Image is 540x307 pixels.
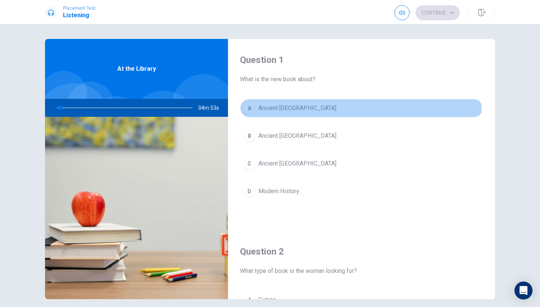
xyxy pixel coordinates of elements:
div: C [243,158,255,170]
button: AAncient [GEOGRAPHIC_DATA] [240,99,483,118]
span: Placement Test [63,6,96,11]
span: Ancient [GEOGRAPHIC_DATA] [258,131,336,140]
button: BAncient [GEOGRAPHIC_DATA] [240,127,483,145]
img: At the Library [45,117,228,299]
div: B [243,130,255,142]
span: Modern History [258,187,299,196]
div: A [243,294,255,306]
span: 04m 53s [198,99,225,117]
h4: Question 2 [240,246,483,258]
span: Fiction [258,295,276,304]
h4: Question 1 [240,54,483,66]
button: DModern History [240,182,483,201]
span: What type of book is the woman looking for? [240,267,483,276]
span: Ancient [GEOGRAPHIC_DATA] [258,159,336,168]
span: Ancient [GEOGRAPHIC_DATA] [258,104,336,113]
button: CAncient [GEOGRAPHIC_DATA] [240,154,483,173]
span: At the Library [117,64,156,73]
div: A [243,102,255,114]
span: What is the new book about? [240,75,483,84]
h1: Listening [63,11,96,20]
div: Open Intercom Messenger [514,282,532,300]
div: D [243,185,255,197]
